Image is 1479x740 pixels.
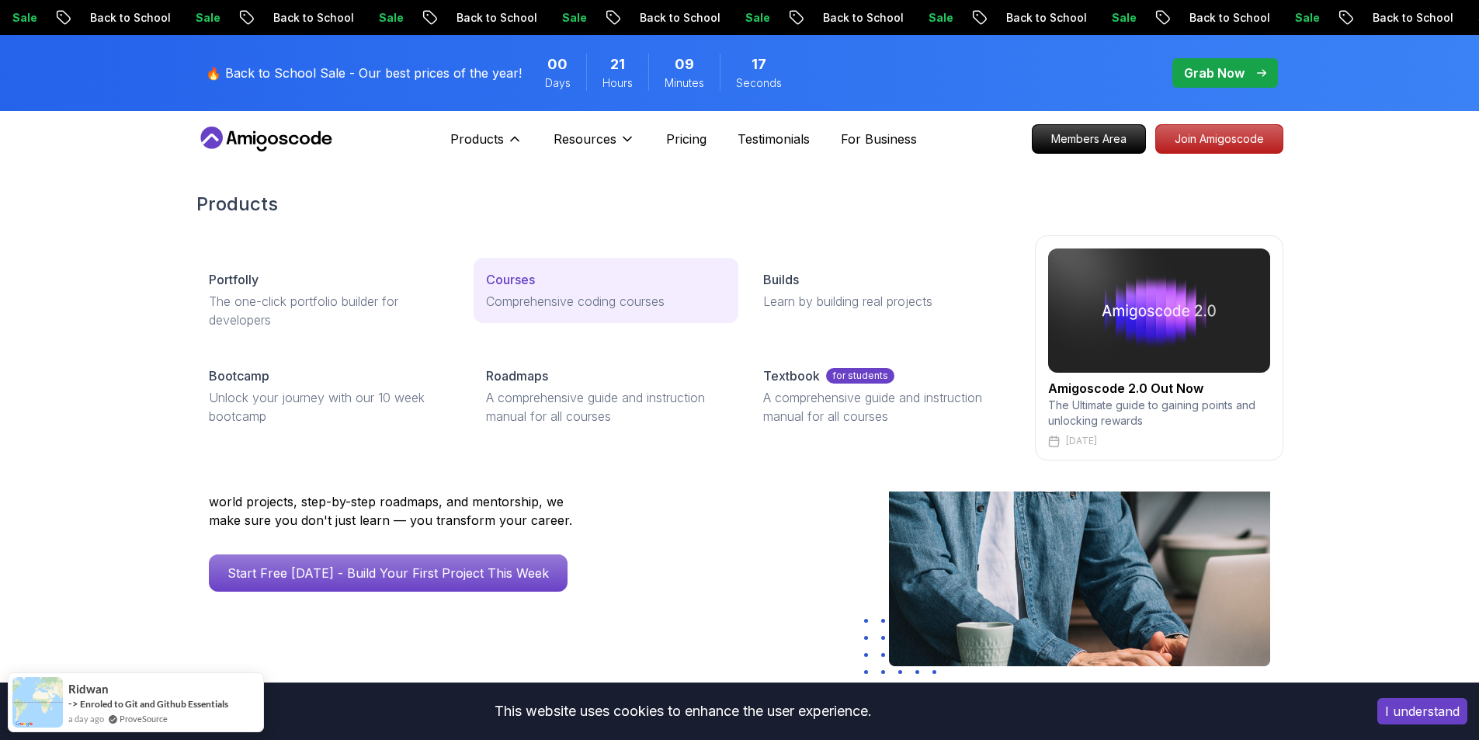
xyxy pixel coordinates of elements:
p: Back to School [623,10,729,26]
p: Back to School [74,10,179,26]
span: Seconds [736,75,782,91]
a: amigoscode 2.0Amigoscode 2.0 Out NowThe Ultimate guide to gaining points and unlocking rewards[DATE] [1035,235,1283,460]
a: BootcampUnlock your journey with our 10 week bootcamp [196,354,461,438]
p: Portfolly [209,270,259,289]
a: Pricing [666,130,707,148]
span: 21 Hours [610,54,625,75]
p: Back to School [807,10,912,26]
p: A comprehensive guide and instruction manual for all courses [486,388,726,426]
span: 0 Days [547,54,568,75]
p: Sale [1095,10,1145,26]
p: Courses [486,270,535,289]
p: for students [826,368,894,384]
p: Sale [1279,10,1328,26]
span: a day ago [68,712,104,725]
a: ProveSource [120,712,168,725]
span: Minutes [665,75,704,91]
p: Textbook [763,367,820,385]
a: PortfollyThe one-click portfolio builder for developers [196,258,461,342]
p: Back to School [1356,10,1462,26]
img: amigoscode 2.0 [1048,248,1270,373]
p: Learn by building real projects [763,292,1003,311]
p: Back to School [1173,10,1279,26]
p: Sale [363,10,412,26]
a: Join Amigoscode [1155,124,1283,154]
p: Resources [554,130,616,148]
p: Bootcamp [209,367,269,385]
a: For Business [841,130,917,148]
p: Builds [763,270,799,289]
button: Resources [554,130,635,161]
p: Amigoscode has helped thousands of developers land roles at Amazon, Starling Bank, Mercado Livre,... [209,455,582,530]
span: ridwan [68,683,109,696]
p: The Ultimate guide to gaining points and unlocking rewards [1048,398,1270,429]
div: This website uses cookies to enhance the user experience. [12,694,1354,728]
p: [DATE] [1066,435,1097,447]
span: -> [68,697,78,710]
span: Hours [602,75,633,91]
p: Unlock your journey with our 10 week bootcamp [209,388,449,426]
a: Textbookfor studentsA comprehensive guide and instruction manual for all courses [751,354,1016,438]
a: Members Area [1032,124,1146,154]
h2: Products [196,192,1283,217]
p: Sale [546,10,595,26]
p: Back to School [257,10,363,26]
p: Sale [729,10,779,26]
p: A comprehensive guide and instruction manual for all courses [763,388,1003,426]
p: Comprehensive coding courses [486,292,726,311]
span: 17 Seconds [752,54,766,75]
p: Back to School [990,10,1095,26]
p: Roadmaps [486,367,548,385]
button: Accept cookies [1377,698,1467,724]
p: Products [450,130,504,148]
p: Back to School [440,10,546,26]
a: RoadmapsA comprehensive guide and instruction manual for all courses [474,354,738,438]
img: provesource social proof notification image [12,677,63,728]
a: Start Free [DATE] - Build Your First Project This Week [209,554,568,592]
p: The one-click portfolio builder for developers [209,292,449,329]
p: Grab Now [1184,64,1245,82]
p: Sale [179,10,229,26]
p: Join Amigoscode [1156,125,1283,153]
span: Days [545,75,571,91]
a: Testimonials [738,130,810,148]
span: 9 Minutes [675,54,694,75]
p: Sale [912,10,962,26]
p: Members Area [1033,125,1145,153]
a: CoursesComprehensive coding courses [474,258,738,323]
p: 🔥 Back to School Sale - Our best prices of the year! [206,64,522,82]
h2: Amigoscode 2.0 Out Now [1048,379,1270,398]
a: BuildsLearn by building real projects [751,258,1016,323]
a: Enroled to Git and Github Essentials [80,698,228,710]
button: Products [450,130,523,161]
